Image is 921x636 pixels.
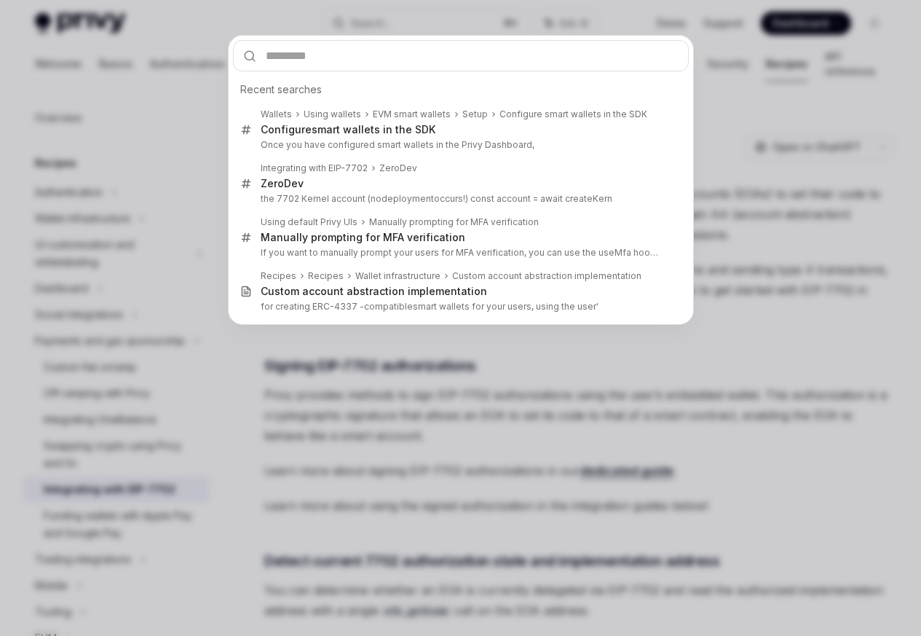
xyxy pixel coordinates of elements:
div: Setup [462,109,488,120]
div: Wallet infrastructure [355,270,440,282]
div: Recipes [308,270,344,282]
div: Recipes [261,270,296,282]
p: Once you have configured smart wallets in the Privy Dashboard, [261,139,658,151]
div: Manually prompting for MFA verification [261,231,465,244]
p: for creating ERC-4337 -compatible s for your users, using the user' [261,301,658,313]
div: Wallets [261,109,292,120]
span: Recent searches [240,82,322,97]
div: ZeroDev [261,177,304,190]
div: EVM smart wallets [373,109,451,120]
p: the 7702 Kernel account (no occurs!) const account = await createKern [261,193,658,205]
div: Configure smart wallets in the SDK [499,109,647,120]
div: Custom account abstraction implementation [261,285,487,298]
div: Configure s in the SDK [261,123,435,136]
div: Using default Privy UIs [261,216,357,228]
b: smart wallet [413,301,465,312]
div: Custom account abstraction implementation [452,270,641,282]
div: Using wallets [304,109,361,120]
div: ZeroDev [379,162,417,174]
b: deployment [382,193,434,204]
div: Manually prompting for MFA verification [369,216,539,228]
div: Integrating with EIP-7702 [261,162,368,174]
p: If you want to manually prompt your users for MFA verification, you can use the useMfa hook. The use [261,247,658,259]
b: smart wallet [312,123,374,136]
